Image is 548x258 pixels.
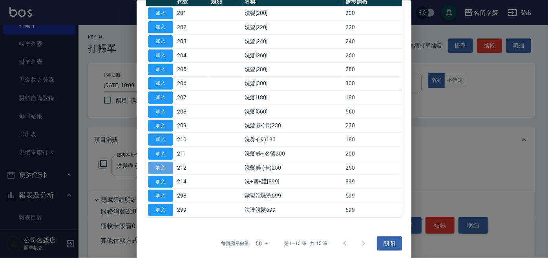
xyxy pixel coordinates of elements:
td: 209 [175,119,209,133]
td: 899 [343,175,402,189]
button: 加入 [148,21,173,33]
td: 210 [175,132,209,146]
td: 250 [343,161,402,175]
td: 洗髮[260] [243,48,343,62]
td: 699 [343,203,402,217]
button: 加入 [148,77,173,90]
td: 220 [343,20,402,34]
td: 洗髮[280] [243,62,343,77]
button: 加入 [148,35,173,48]
td: 200 [343,6,402,20]
td: 洗髮[200] [243,6,343,20]
button: 加入 [148,161,173,174]
button: 加入 [148,204,173,216]
button: 加入 [148,105,173,117]
p: 每頁顯示數量 [221,240,249,247]
button: 加入 [148,7,173,19]
td: 洗髮券~名留200 [243,146,343,161]
td: 240 [343,34,402,48]
td: 洗髮[220] [243,20,343,34]
td: 歐盟滾珠洗599 [243,188,343,203]
button: 加入 [148,190,173,202]
td: 560 [343,104,402,119]
td: 211 [175,146,209,161]
button: 加入 [148,176,173,188]
td: 洗髮[300] [243,76,343,90]
button: 加入 [148,148,173,160]
td: 280 [343,62,402,77]
td: 205 [175,62,209,77]
button: 加入 [148,63,173,75]
td: 洗髮[560] [243,104,343,119]
td: 洗髮券-(卡)250 [243,161,343,175]
td: 洗券-(卡)180 [243,132,343,146]
td: 洗髮券-(卡)230 [243,119,343,133]
td: 180 [343,90,402,104]
button: 加入 [148,49,173,61]
td: 599 [343,188,402,203]
td: 洗+剪+護[899] [243,175,343,189]
p: 第 1–15 筆 共 15 筆 [284,240,327,247]
td: 204 [175,48,209,62]
td: 212 [175,161,209,175]
td: 214 [175,175,209,189]
td: 206 [175,76,209,90]
button: 加入 [148,134,173,146]
button: 加入 [148,119,173,132]
td: 滾珠洗髮699 [243,203,343,217]
button: 關閉 [377,236,402,251]
td: 260 [343,48,402,62]
td: 200 [343,146,402,161]
td: 298 [175,188,209,203]
td: 300 [343,76,402,90]
td: 洗髮[180] [243,90,343,104]
td: 299 [175,203,209,217]
div: 50 [252,232,271,254]
td: 洗髮[240] [243,34,343,48]
button: 加入 [148,91,173,104]
td: 201 [175,6,209,20]
td: 208 [175,104,209,119]
td: 230 [343,119,402,133]
td: 203 [175,34,209,48]
td: 180 [343,132,402,146]
td: 207 [175,90,209,104]
td: 202 [175,20,209,34]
